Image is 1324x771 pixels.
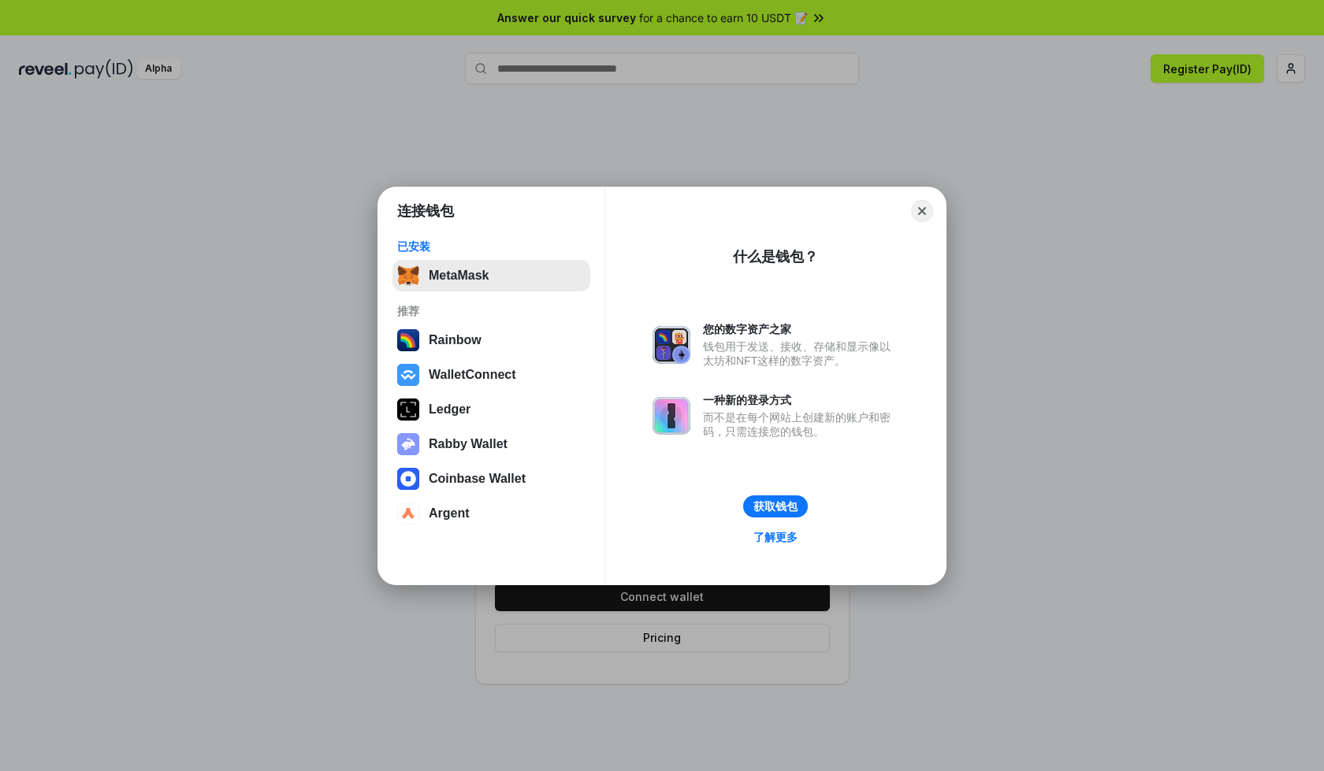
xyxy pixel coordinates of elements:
[753,530,798,544] div: 了解更多
[392,324,590,356] button: Rainbow
[397,304,586,318] div: 推荐
[397,364,419,386] img: svg+xml,%3Csvg%20width%3D%2228%22%20height%3D%2228%22%20viewBox%3D%220%200%2028%2028%22%20fill%3D...
[397,433,419,455] img: svg+xml,%3Csvg%20xmlns%3D%22http%3A%2F%2Fwww.w3.org%2F2000%2Fsvg%22%20fill%3D%22none%22%20viewBox...
[397,239,586,254] div: 已安装
[429,368,516,382] div: WalletConnect
[397,202,454,221] h1: 连接钱包
[392,260,590,291] button: MetaMask
[429,472,526,486] div: Coinbase Wallet
[744,527,807,547] a: 了解更多
[429,269,489,283] div: MetaMask
[653,326,690,364] img: svg+xml,%3Csvg%20xmlns%3D%22http%3A%2F%2Fwww.w3.org%2F2000%2Fsvg%22%20fill%3D%22none%22%20viewBox...
[397,265,419,287] img: svg+xml,%3Csvg%20fill%3D%22none%22%20height%3D%2233%22%20viewBox%3D%220%200%2035%2033%22%20width%...
[703,393,898,407] div: 一种新的登录方式
[392,359,590,391] button: WalletConnect
[392,463,590,495] button: Coinbase Wallet
[743,495,808,517] button: 获取钱包
[429,402,470,417] div: Ledger
[392,394,590,425] button: Ledger
[397,468,419,490] img: svg+xml,%3Csvg%20width%3D%2228%22%20height%3D%2228%22%20viewBox%3D%220%200%2028%2028%22%20fill%3D...
[703,410,898,439] div: 而不是在每个网站上创建新的账户和密码，只需连接您的钱包。
[397,329,419,351] img: svg+xml,%3Csvg%20width%3D%22120%22%20height%3D%22120%22%20viewBox%3D%220%200%20120%20120%22%20fil...
[397,502,419,525] img: svg+xml,%3Csvg%20width%3D%2228%22%20height%3D%2228%22%20viewBox%3D%220%200%2028%2028%22%20fill%3D...
[653,397,690,435] img: svg+xml,%3Csvg%20xmlns%3D%22http%3A%2F%2Fwww.w3.org%2F2000%2Fsvg%22%20fill%3D%22none%22%20viewBox...
[397,398,419,421] img: svg+xml,%3Csvg%20xmlns%3D%22http%3A%2F%2Fwww.w3.org%2F2000%2Fsvg%22%20width%3D%2228%22%20height%3...
[911,200,933,222] button: Close
[392,498,590,529] button: Argent
[703,322,898,336] div: 您的数字资产之家
[392,428,590,460] button: Rabby Wallet
[753,499,798,513] div: 获取钱包
[733,247,818,266] div: 什么是钱包？
[429,437,508,451] div: Rabby Wallet
[429,506,470,521] div: Argent
[703,339,898,368] div: 钱包用于发送、接收、存储和显示像以太坊和NFT这样的数字资产。
[429,333,482,347] div: Rainbow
